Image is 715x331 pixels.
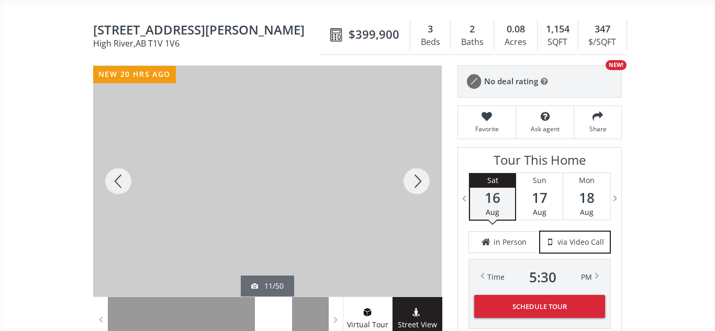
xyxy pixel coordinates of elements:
[484,76,538,87] span: No deal rating
[584,35,621,50] div: $/SQFT
[93,66,176,83] div: new 20 hrs ago
[416,22,445,36] div: 3
[456,35,488,50] div: Baths
[393,319,442,331] span: Street View
[362,308,373,316] img: virtual tour icon
[343,319,392,331] span: Virtual Tour
[533,207,546,217] span: Aug
[579,124,616,133] span: Share
[546,22,569,36] span: 1,154
[494,237,527,247] span: in Person
[584,22,621,36] div: 347
[521,124,568,133] span: Ask agent
[563,173,610,188] div: Mon
[499,35,531,50] div: Acres
[463,71,484,92] img: rating icon
[606,60,627,70] div: NEW!
[456,22,488,36] div: 2
[516,173,563,188] div: Sun
[474,295,605,318] button: Schedule Tour
[416,35,445,50] div: Beds
[470,173,515,188] div: Sat
[529,270,556,284] span: 5 : 30
[93,39,325,48] span: High River , AB T1V 1V6
[499,22,531,36] div: 0.08
[251,281,284,291] div: 11/50
[557,237,604,247] span: via Video Call
[93,66,442,296] div: 116 Baker Creek Drive SW High River, AB T1V 1V6 - Photo 11 of 50
[543,35,573,50] div: SQFT
[470,190,515,205] span: 16
[93,23,325,39] span: 116 Baker Creek Drive SW
[516,190,563,205] span: 17
[349,26,399,42] span: $399,900
[468,153,611,173] h3: Tour This Home
[486,207,499,217] span: Aug
[487,270,592,284] div: Time PM
[463,124,510,133] span: Favorite
[563,190,610,205] span: 18
[580,207,594,217] span: Aug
